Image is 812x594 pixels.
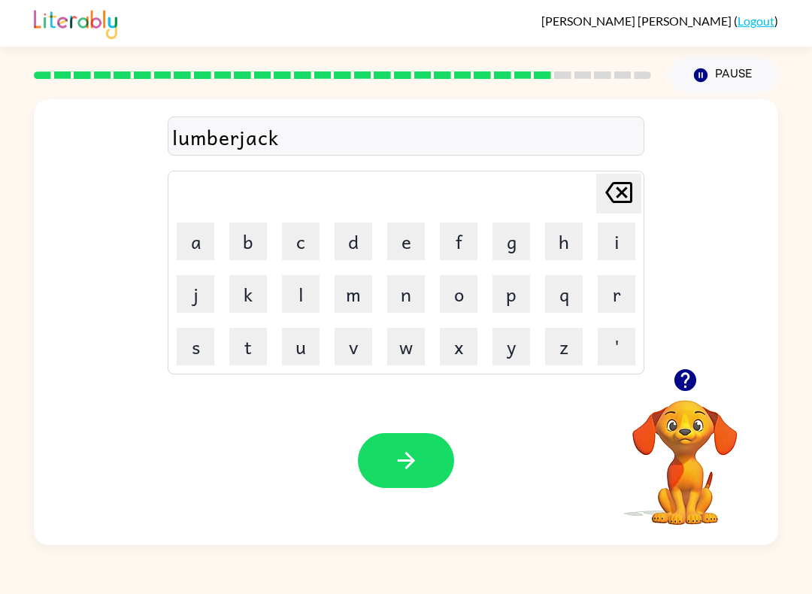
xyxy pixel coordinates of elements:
[492,223,530,260] button: g
[177,275,214,313] button: j
[440,223,477,260] button: f
[598,328,635,365] button: '
[387,328,425,365] button: w
[492,328,530,365] button: y
[440,328,477,365] button: x
[282,328,320,365] button: u
[229,275,267,313] button: k
[541,14,734,28] span: [PERSON_NAME] [PERSON_NAME]
[335,328,372,365] button: v
[335,223,372,260] button: d
[738,14,774,28] a: Logout
[492,275,530,313] button: p
[545,275,583,313] button: q
[335,275,372,313] button: m
[598,223,635,260] button: i
[440,275,477,313] button: o
[282,275,320,313] button: l
[541,14,778,28] div: ( )
[229,328,267,365] button: t
[545,328,583,365] button: z
[598,275,635,313] button: r
[610,377,760,527] video: Your browser must support playing .mp4 files to use Literably. Please try using another browser.
[387,223,425,260] button: e
[34,6,117,39] img: Literably
[172,121,640,153] div: lumberjack
[545,223,583,260] button: h
[387,275,425,313] button: n
[669,58,778,92] button: Pause
[229,223,267,260] button: b
[177,223,214,260] button: a
[282,223,320,260] button: c
[177,328,214,365] button: s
